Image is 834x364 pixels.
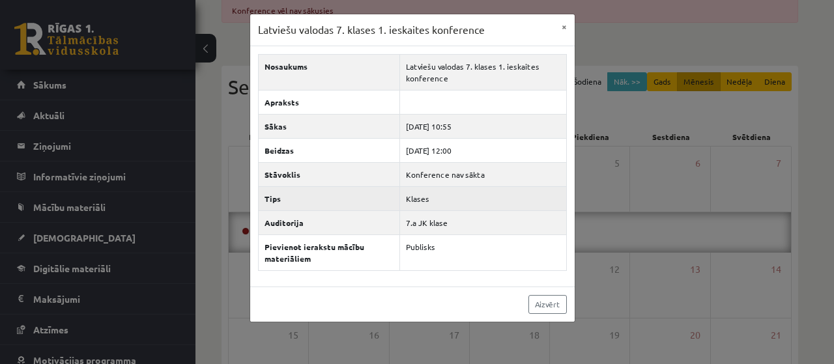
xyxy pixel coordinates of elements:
h3: Latviešu valodas 7. klases 1. ieskaites konference [258,22,485,38]
th: Pievienot ierakstu mācību materiāliem [258,234,400,270]
th: Nosaukums [258,54,400,90]
td: [DATE] 10:55 [400,114,566,138]
td: Konference nav sākta [400,162,566,186]
th: Tips [258,186,400,210]
td: 7.a JK klase [400,210,566,234]
th: Apraksts [258,90,400,114]
td: Klases [400,186,566,210]
td: Latviešu valodas 7. klases 1. ieskaites konference [400,54,566,90]
th: Auditorija [258,210,400,234]
th: Beidzas [258,138,400,162]
td: Publisks [400,234,566,270]
td: [DATE] 12:00 [400,138,566,162]
th: Sākas [258,114,400,138]
th: Stāvoklis [258,162,400,186]
button: × [554,14,575,39]
a: Aizvērt [528,295,567,314]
